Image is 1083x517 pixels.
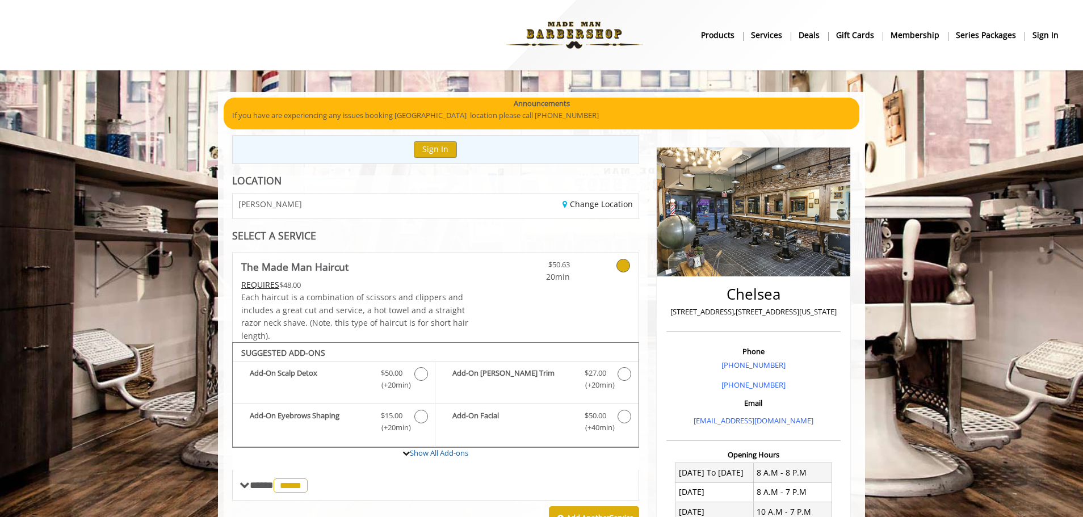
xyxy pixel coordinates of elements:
b: The Made Man Haircut [241,259,349,275]
b: sign in [1032,29,1059,41]
label: Add-On Scalp Detox [238,367,429,394]
span: (+20min ) [578,379,612,391]
td: 8 A.M - 7 P.M [753,482,832,502]
a: DealsDeals [791,27,828,43]
span: (+40min ) [578,422,612,434]
a: Series packagesSeries packages [948,27,1025,43]
b: Add-On Facial [452,410,573,434]
a: MembershipMembership [883,27,948,43]
h2: Chelsea [669,286,838,302]
p: If you have are experiencing any issues booking [GEOGRAPHIC_DATA] location please call [PHONE_NUM... [232,110,851,121]
span: 20min [503,271,570,283]
label: Add-On Beard Trim [441,367,632,394]
b: gift cards [836,29,874,41]
img: Made Man Barbershop logo [496,4,652,66]
b: Add-On [PERSON_NAME] Trim [452,367,573,391]
div: SELECT A SERVICE [232,230,639,241]
td: 8 A.M - 8 P.M [753,463,832,482]
a: $50.63 [503,253,570,283]
span: $15.00 [381,410,402,422]
span: Each haircut is a combination of scissors and clippers and includes a great cut and service, a ho... [241,292,468,341]
button: Sign In [414,141,457,158]
p: [STREET_ADDRESS],[STREET_ADDRESS][US_STATE] [669,306,838,318]
div: The Made Man Haircut Add-onS [232,342,639,448]
td: [DATE] [675,482,754,502]
label: Add-On Facial [441,410,632,436]
a: Gift cardsgift cards [828,27,883,43]
span: $27.00 [585,367,606,379]
h3: Opening Hours [666,451,841,459]
span: $50.00 [585,410,606,422]
b: LOCATION [232,174,282,187]
b: Add-On Eyebrows Shaping [250,410,370,434]
a: [PHONE_NUMBER] [721,380,786,390]
a: ServicesServices [743,27,791,43]
span: $50.00 [381,367,402,379]
b: Deals [799,29,820,41]
h3: Email [669,399,838,407]
span: This service needs some Advance to be paid before we block your appointment [241,279,279,290]
a: Productsproducts [693,27,743,43]
b: Series packages [956,29,1016,41]
div: $48.00 [241,279,469,291]
label: Add-On Eyebrows Shaping [238,410,429,436]
span: (+20min ) [375,379,409,391]
td: [DATE] To [DATE] [675,463,754,482]
b: SUGGESTED ADD-ONS [241,347,325,358]
b: products [701,29,734,41]
b: Services [751,29,782,41]
a: Show All Add-ons [410,448,468,458]
b: Membership [891,29,939,41]
a: [PHONE_NUMBER] [721,360,786,370]
a: [EMAIL_ADDRESS][DOMAIN_NAME] [694,415,813,426]
a: sign insign in [1025,27,1067,43]
b: Add-On Scalp Detox [250,367,370,391]
a: Change Location [563,199,633,209]
h3: Phone [669,347,838,355]
b: Announcements [514,98,570,110]
span: (+20min ) [375,422,409,434]
span: [PERSON_NAME] [238,200,302,208]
